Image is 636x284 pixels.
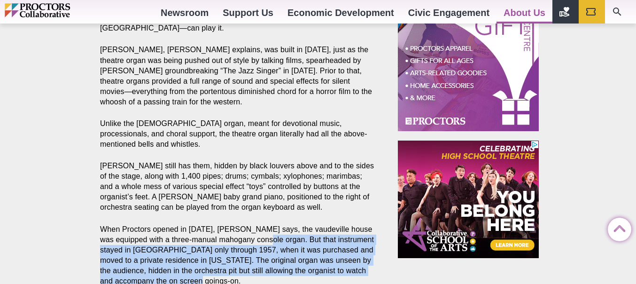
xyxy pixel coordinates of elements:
p: Unlike the [DEMOGRAPHIC_DATA] organ, meant for devotional music, processionals, and choral suppor... [100,118,376,150]
iframe: Advertisement [398,141,539,258]
iframe: Advertisement [398,14,539,131]
p: [PERSON_NAME] still has them, hidden by black louvers above and to the sides of the stage, along ... [100,161,376,213]
p: [PERSON_NAME], [PERSON_NAME] explains, was built in [DATE], just as the theatre organ was being p... [100,45,376,107]
a: Back to Top [608,218,627,237]
img: Proctors logo [5,3,110,17]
